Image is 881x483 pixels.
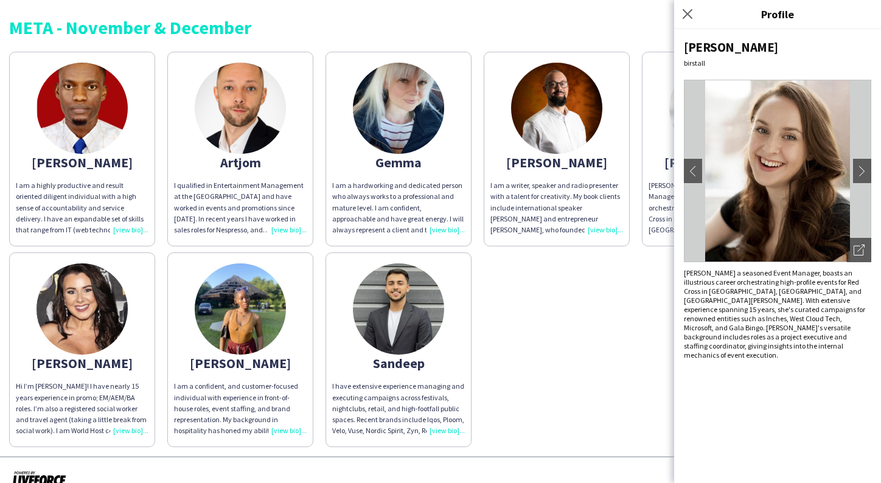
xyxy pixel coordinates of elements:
[174,181,307,301] span: I qualified in Entertainment Management at the [GEOGRAPHIC_DATA] and have worked in events and pr...
[174,157,307,168] div: Artjom
[847,238,871,262] div: Open photos pop-in
[511,63,602,154] img: thumb-65a14ddf553c7.jpg
[174,358,307,369] div: [PERSON_NAME]
[195,263,286,355] img: thumb-67d69a0a7c475.jpeg
[332,358,465,369] div: Sandeep
[353,63,444,154] img: thumb-680f71025f840.jpg
[684,58,871,68] div: birstall
[332,181,464,245] span: I am a hardworking and dedicated person who always works to a professional and mature level. I am...
[16,358,148,369] div: [PERSON_NAME]
[649,157,781,168] div: [PERSON_NAME]
[37,63,128,154] img: thumb-6824e0657eacf.jpeg
[684,39,871,55] div: [PERSON_NAME]
[669,63,761,154] img: thumb-272b6696-7851-452e-a2ef-0f450f18cd02.jpg
[684,268,871,360] div: [PERSON_NAME] a seasoned Event Manager, boasts an illustrious career orchestrating high-profile e...
[195,63,286,154] img: thumb-685eafcc18163.png
[684,80,871,262] img: Crew avatar or photo
[674,6,881,22] h3: Profile
[16,381,148,436] div: Hi I’m [PERSON_NAME]! I have nearly 15 years experience in promo; EM/AEM/BA roles. I’m also a reg...
[16,157,148,168] div: [PERSON_NAME]
[332,157,465,168] div: Gemma
[490,181,620,378] span: I am a writer, speaker and radio presenter with a talent for creativity. My book clients include ...
[490,157,623,168] div: [PERSON_NAME]
[37,263,128,355] img: thumb-6846b6e168cac.jpeg
[332,381,465,436] div: I have extensive experience managing and executing campaigns across festivals, nightclubs, retail...
[9,18,872,36] div: META - November & December
[174,381,307,436] div: I am a confident, and customer-focused individual with experience in front-of-house roles, event ...
[16,180,148,235] div: I am a highly productive and result oriented diligent individual with a high sense of accountabil...
[649,180,781,235] div: [PERSON_NAME] a seasoned Event Manager, boasts an illustrious career orchestrating high-profile e...
[353,263,444,355] img: thumb-670ceca005d1c.jpeg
